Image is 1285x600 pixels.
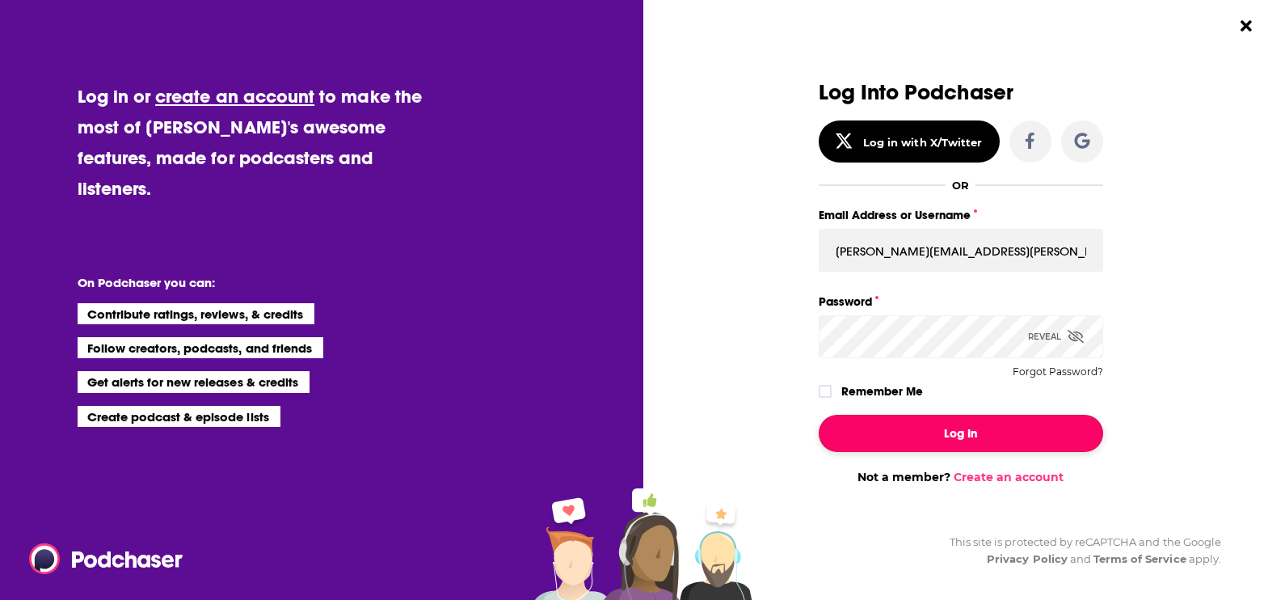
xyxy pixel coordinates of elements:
div: This site is protected by reCAPTCHA and the Google and apply. [937,534,1221,568]
button: Forgot Password? [1013,366,1103,378]
li: Contribute ratings, reviews, & credits [78,303,315,324]
div: Not a member? [819,470,1103,484]
a: Create an account [954,470,1064,484]
button: Close Button [1231,11,1262,41]
a: Podchaser - Follow, Share and Rate Podcasts [29,543,171,574]
li: Get alerts for new releases & credits [78,371,310,392]
button: Log in with X/Twitter [819,120,1000,163]
div: Log in with X/Twitter [863,136,982,149]
button: Log In [819,415,1103,452]
li: Create podcast & episode lists [78,406,280,427]
a: Terms of Service [1093,552,1186,565]
input: Email Address or Username [819,229,1103,273]
label: Remember Me [841,381,923,402]
label: Email Address or Username [819,205,1103,226]
li: Follow creators, podcasts, and friends [78,337,324,358]
h3: Log Into Podchaser [819,81,1103,104]
li: On Podchaser you can: [78,275,401,290]
img: Podchaser - Follow, Share and Rate Podcasts [29,543,184,574]
div: Reveal [1028,315,1084,358]
a: create an account [155,85,314,108]
div: OR [952,179,969,192]
label: Password [819,291,1103,312]
a: Privacy Policy [987,552,1068,565]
